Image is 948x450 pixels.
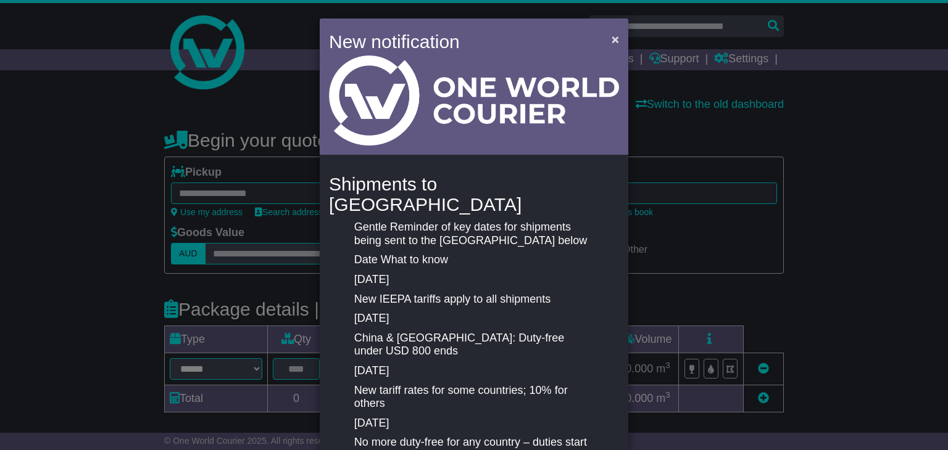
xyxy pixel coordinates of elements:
p: [DATE] [354,364,594,378]
p: [DATE] [354,417,594,430]
p: [DATE] [354,312,594,325]
button: Close [605,27,625,52]
span: × [612,32,619,46]
img: Light [329,55,619,145]
p: China & [GEOGRAPHIC_DATA]: Duty-free under USD 800 ends [354,332,594,358]
p: [DATE] [354,273,594,287]
p: Gentle Reminder of key dates for shipments being sent to the [GEOGRAPHIC_DATA] below [354,221,594,247]
h4: Shipments to [GEOGRAPHIC_DATA] [329,174,619,215]
p: Date What to know [354,253,594,267]
h4: New notification [329,28,594,55]
p: New IEEPA tariffs apply to all shipments [354,293,594,306]
p: New tariff rates for some countries; 10% for others [354,384,594,411]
